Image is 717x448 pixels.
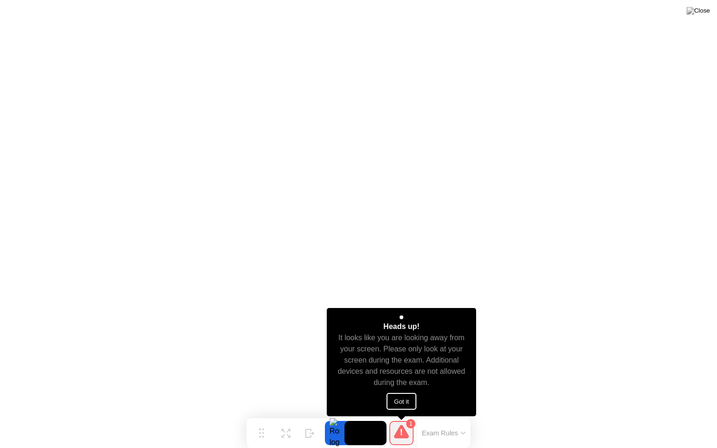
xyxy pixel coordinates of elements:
div: 1 [406,419,415,428]
button: Exam Rules [419,429,469,437]
div: It looks like you are looking away from your screen. Please only look at your screen during the e... [335,332,468,388]
div: Heads up! [383,321,419,332]
img: Close [687,7,710,14]
button: Got it [387,393,416,410]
